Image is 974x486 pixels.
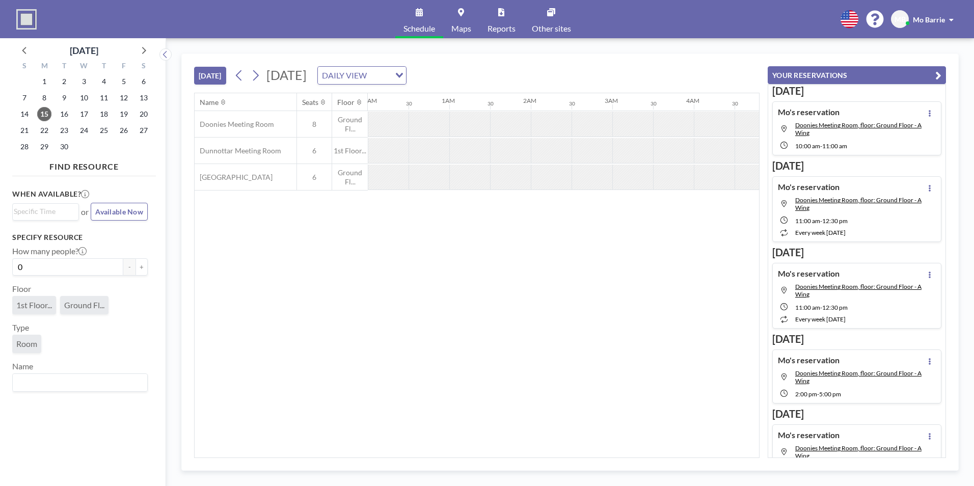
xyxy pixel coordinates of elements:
h4: FIND RESOURCE [12,157,156,172]
span: Available Now [95,207,143,216]
h4: Mo's reservation [778,107,840,117]
span: - [820,217,822,225]
span: every week [DATE] [795,315,846,323]
span: 1st Floor... [332,146,368,155]
div: 12AM [360,97,377,104]
span: Saturday, September 20, 2025 [137,107,151,121]
span: Wednesday, September 17, 2025 [77,107,91,121]
h4: Mo's reservation [778,430,840,440]
span: Other sites [532,24,571,33]
span: Thursday, September 18, 2025 [97,107,111,121]
span: Doonies Meeting Room, floor: Ground Floor - A Wing [795,283,922,298]
div: Search for option [13,204,78,219]
h4: Mo's reservation [778,182,840,192]
span: Maps [451,24,471,33]
button: Available Now [91,203,148,221]
span: Wednesday, September 10, 2025 [77,91,91,105]
div: 30 [651,100,657,107]
span: - [820,142,822,150]
span: 8 [297,120,332,129]
div: 30 [569,100,575,107]
div: 30 [488,100,494,107]
span: 6 [297,173,332,182]
h4: Mo's reservation [778,355,840,365]
span: 11:00 AM [795,304,820,311]
div: 3AM [605,97,618,104]
span: Sunday, September 21, 2025 [17,123,32,138]
img: organization-logo [16,9,37,30]
span: Ground Fl... [332,115,368,133]
div: Search for option [318,67,406,84]
span: [GEOGRAPHIC_DATA] [195,173,273,182]
label: How many people? [12,246,87,256]
span: Sunday, September 7, 2025 [17,91,32,105]
span: Wednesday, September 3, 2025 [77,74,91,89]
input: Search for option [14,376,142,389]
span: every week [DATE] [795,229,846,236]
span: Saturday, September 27, 2025 [137,123,151,138]
div: S [133,60,153,73]
h3: [DATE] [772,246,941,259]
label: Floor [12,284,31,294]
span: Sunday, September 14, 2025 [17,107,32,121]
span: 1st Floor... [16,300,52,310]
span: Schedule [403,24,435,33]
span: Thursday, September 11, 2025 [97,91,111,105]
span: Friday, September 12, 2025 [117,91,131,105]
span: Doonies Meeting Room [195,120,274,129]
span: 12:30 PM [822,217,848,225]
span: 5:00 PM [819,390,841,398]
span: Sunday, September 28, 2025 [17,140,32,154]
span: DAILY VIEW [320,69,369,82]
span: [DATE] [266,67,307,83]
span: 11:00 AM [795,217,820,225]
span: Ground Fl... [64,300,104,310]
h4: Mo's reservation [778,268,840,279]
span: Saturday, September 13, 2025 [137,91,151,105]
span: 11:00 AM [822,142,847,150]
span: Saturday, September 6, 2025 [137,74,151,89]
span: Friday, September 5, 2025 [117,74,131,89]
span: 2:00 PM [795,390,817,398]
h3: Specify resource [12,233,148,242]
div: M [35,60,55,73]
button: YOUR RESERVATIONS [768,66,946,84]
span: 10:00 AM [795,142,820,150]
span: Friday, September 19, 2025 [117,107,131,121]
span: Monday, September 8, 2025 [37,91,51,105]
div: Name [200,98,219,107]
span: Wednesday, September 24, 2025 [77,123,91,138]
span: Tuesday, September 30, 2025 [57,140,71,154]
span: - [817,390,819,398]
span: or [81,207,89,217]
span: Tuesday, September 2, 2025 [57,74,71,89]
span: Tuesday, September 23, 2025 [57,123,71,138]
div: 4AM [686,97,699,104]
button: - [123,258,136,276]
div: W [74,60,94,73]
span: Doonies Meeting Room, floor: Ground Floor - A Wing [795,444,922,460]
h3: [DATE] [772,333,941,345]
h3: [DATE] [772,85,941,97]
span: Room [16,339,37,349]
span: - [820,304,822,311]
span: Monday, September 1, 2025 [37,74,51,89]
input: Search for option [370,69,389,82]
button: + [136,258,148,276]
span: 6 [297,146,332,155]
div: 2AM [523,97,536,104]
label: Name [12,361,33,371]
div: T [94,60,114,73]
div: 30 [406,100,412,107]
span: Monday, September 15, 2025 [37,107,51,121]
span: Tuesday, September 16, 2025 [57,107,71,121]
div: Seats [302,98,318,107]
span: Monday, September 29, 2025 [37,140,51,154]
span: Mo Barrie [913,15,945,24]
div: [DATE] [70,43,98,58]
button: [DATE] [194,67,226,85]
div: 1AM [442,97,455,104]
input: Search for option [14,206,73,217]
span: Reports [488,24,516,33]
span: Doonies Meeting Room, floor: Ground Floor - A Wing [795,196,922,211]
